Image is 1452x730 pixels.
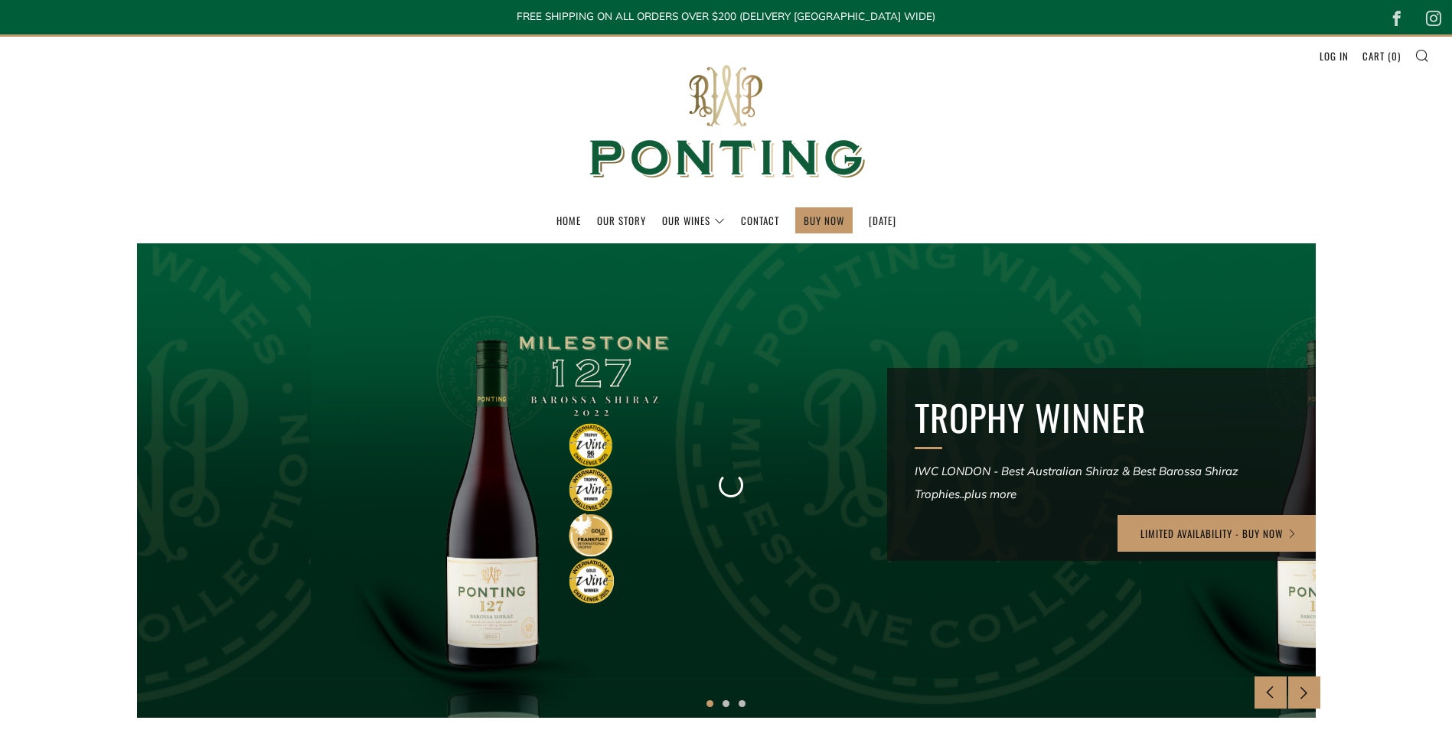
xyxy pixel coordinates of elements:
[662,208,725,233] a: Our Wines
[741,208,779,233] a: Contact
[1118,515,1320,552] a: LIMITED AVAILABILITY - BUY NOW
[1362,44,1401,68] a: Cart (0)
[597,208,646,233] a: Our Story
[869,208,896,233] a: [DATE]
[739,700,746,707] button: 3
[915,396,1288,440] h2: TROPHY WINNER
[573,37,879,207] img: Ponting Wines
[915,464,1238,501] em: IWC LONDON - Best Australian Shiraz & Best Barossa Shiraz Trophies..plus more
[723,700,729,707] button: 2
[706,700,713,707] button: 1
[804,208,844,233] a: BUY NOW
[556,208,581,233] a: Home
[1392,48,1398,64] span: 0
[1320,44,1349,68] a: Log in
